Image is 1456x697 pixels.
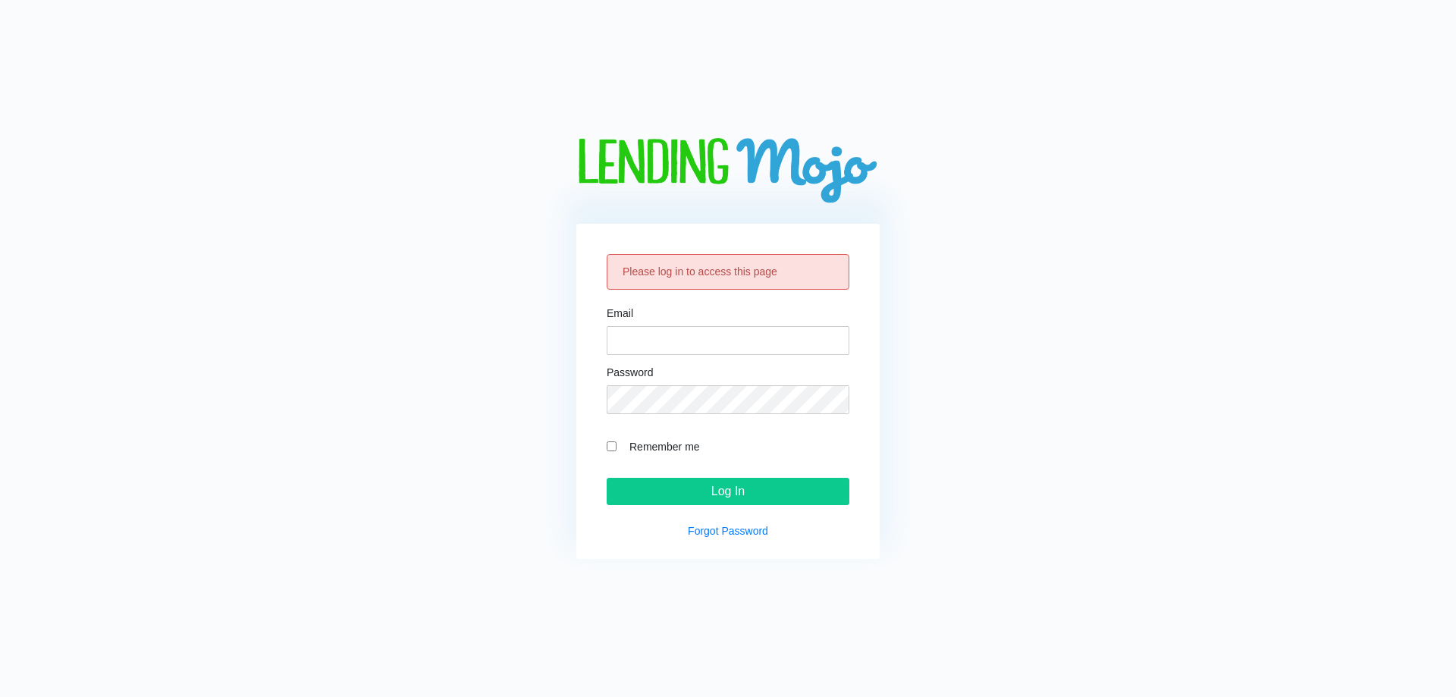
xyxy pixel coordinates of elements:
label: Email [607,308,633,319]
img: logo-big.png [576,138,880,206]
label: Remember me [622,438,849,455]
a: Forgot Password [688,525,768,537]
div: Please log in to access this page [607,254,849,290]
label: Password [607,367,653,378]
input: Log In [607,478,849,505]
